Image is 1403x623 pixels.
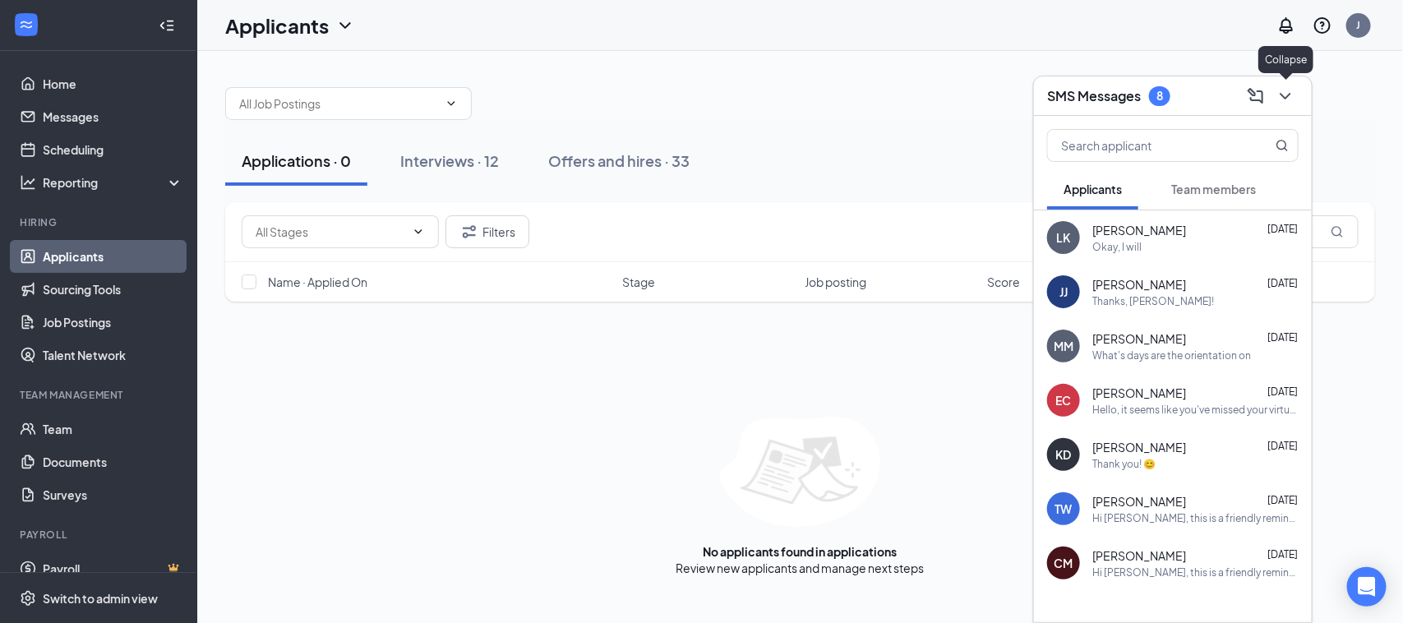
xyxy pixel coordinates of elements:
[43,306,183,339] a: Job Postings
[1267,223,1298,235] span: [DATE]
[20,174,36,191] svg: Analysis
[1171,182,1256,196] span: Team members
[1092,439,1186,455] span: [PERSON_NAME]
[1357,18,1361,32] div: J
[623,274,656,290] span: Stage
[1267,548,1298,561] span: [DATE]
[335,16,355,35] svg: ChevronDown
[1092,240,1142,254] div: Okay, I will
[225,12,329,39] h1: Applicants
[1055,555,1073,571] div: CM
[43,174,184,191] div: Reporting
[1243,83,1269,109] button: ComposeMessage
[242,150,351,171] div: Applications · 0
[43,552,183,585] a: PayrollCrown
[20,528,180,542] div: Payroll
[1246,86,1266,106] svg: ComposeMessage
[1056,446,1072,463] div: KD
[1092,276,1186,293] span: [PERSON_NAME]
[445,97,458,110] svg: ChevronDown
[1267,277,1298,289] span: [DATE]
[20,215,180,229] div: Hiring
[43,478,183,511] a: Surveys
[1267,385,1298,398] span: [DATE]
[43,133,183,166] a: Scheduling
[43,413,183,445] a: Team
[1331,225,1344,238] svg: MagnifyingGlass
[239,95,438,113] input: All Job Postings
[1276,86,1295,106] svg: ChevronDown
[43,339,183,371] a: Talent Network
[1092,222,1186,238] span: [PERSON_NAME]
[445,215,529,248] button: Filter Filters
[43,590,158,607] div: Switch to admin view
[1056,392,1072,408] div: EC
[1347,567,1387,607] div: Open Intercom Messenger
[1092,330,1186,347] span: [PERSON_NAME]
[1092,565,1299,579] div: Hi [PERSON_NAME], this is a friendly reminder. Your meeting with Home Instead for Caregiver Full ...
[1276,16,1296,35] svg: Notifications
[412,225,425,238] svg: ChevronDown
[20,590,36,607] svg: Settings
[1055,501,1073,517] div: TW
[1064,182,1122,196] span: Applicants
[43,67,183,100] a: Home
[1092,511,1299,525] div: Hi [PERSON_NAME], this is a friendly reminder. Your meeting with Home Instead for Caregiver Part ...
[1267,331,1298,344] span: [DATE]
[1267,494,1298,506] span: [DATE]
[1272,83,1299,109] button: ChevronDown
[1057,229,1071,246] div: LK
[1156,89,1163,103] div: 8
[43,240,183,273] a: Applicants
[1092,403,1299,417] div: Hello, it seems like you've missed your virtual interview [DATE] at 10AM- Please let me know if y...
[805,274,866,290] span: Job posting
[676,560,925,576] div: Review new applicants and manage next steps
[1092,294,1214,308] div: Thanks, [PERSON_NAME]!
[1313,16,1332,35] svg: QuestionInfo
[720,417,880,527] img: empty-state
[159,17,175,34] svg: Collapse
[987,274,1020,290] span: Score
[400,150,499,171] div: Interviews · 12
[1092,493,1186,510] span: [PERSON_NAME]
[1059,284,1068,300] div: JJ
[704,543,898,560] div: No applicants found in applications
[43,273,183,306] a: Sourcing Tools
[1047,87,1141,105] h3: SMS Messages
[18,16,35,33] svg: WorkstreamLogo
[459,222,479,242] svg: Filter
[1092,547,1186,564] span: [PERSON_NAME]
[268,274,367,290] span: Name · Applied On
[1276,139,1289,152] svg: MagnifyingGlass
[1092,385,1186,401] span: [PERSON_NAME]
[1048,130,1243,161] input: Search applicant
[1092,457,1156,471] div: Thank you! 😊
[43,445,183,478] a: Documents
[1258,46,1313,73] div: Collapse
[1267,440,1298,452] span: [DATE]
[43,100,183,133] a: Messages
[256,223,405,241] input: All Stages
[20,388,180,402] div: Team Management
[1054,338,1073,354] div: MM
[548,150,690,171] div: Offers and hires · 33
[1092,348,1251,362] div: What's days are the orientation on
